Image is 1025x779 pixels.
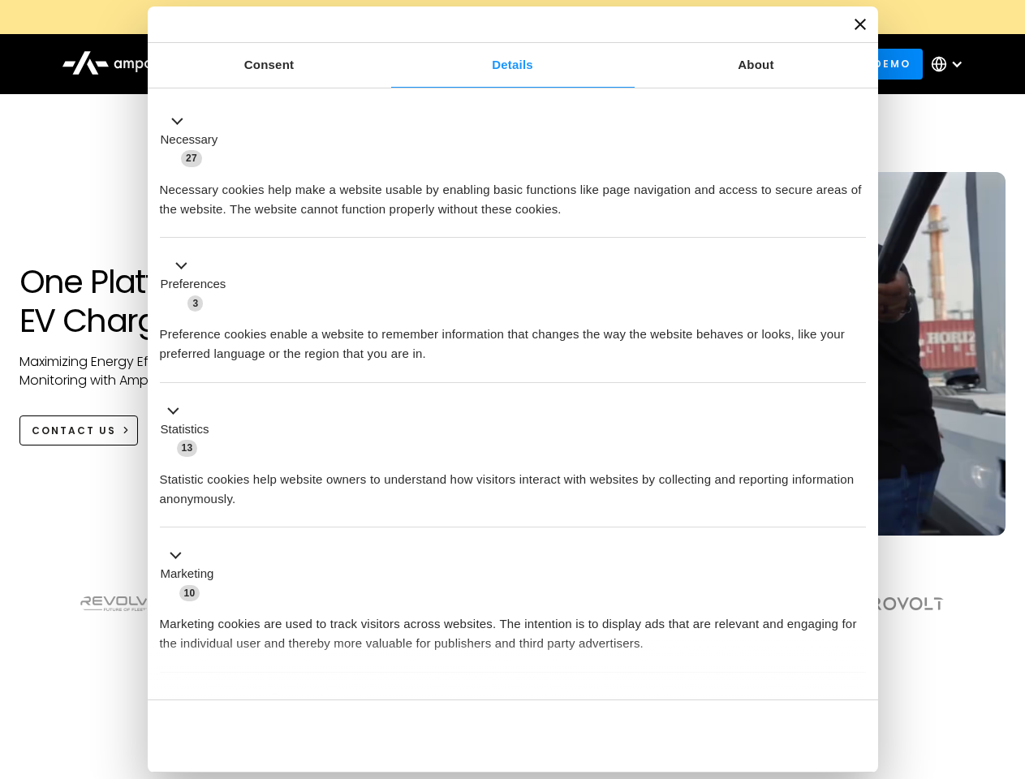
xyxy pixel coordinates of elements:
[32,424,116,438] div: CONTACT US
[19,415,139,445] a: CONTACT US
[160,312,866,364] div: Preference cookies enable a website to remember information that changes the way the website beha...
[160,256,236,313] button: Preferences (3)
[160,111,228,168] button: Necessary (27)
[848,597,945,610] img: Aerovolt Logo
[160,602,866,653] div: Marketing cookies are used to track visitors across websites. The intention is to display ads tha...
[855,19,866,30] button: Close banner
[161,420,209,439] label: Statistics
[161,131,218,149] label: Necessary
[19,262,327,340] h1: One Platform for EV Charging Hubs
[160,546,224,603] button: Marketing (10)
[148,8,878,26] a: New Webinars: Register to Upcoming WebinarsREGISTER HERE
[160,691,293,711] button: Unclassified (2)
[187,295,203,312] span: 3
[19,353,327,389] p: Maximizing Energy Efficiency, Uptime, and 24/7 Monitoring with Ampcontrol Solutions
[160,401,219,458] button: Statistics (13)
[181,150,202,166] span: 27
[177,440,198,456] span: 13
[161,275,226,294] label: Preferences
[635,43,878,88] a: About
[160,458,866,509] div: Statistic cookies help website owners to understand how visitors interact with websites by collec...
[632,712,865,760] button: Okay
[391,43,635,88] a: Details
[268,693,283,709] span: 2
[179,585,200,601] span: 10
[148,43,391,88] a: Consent
[160,168,866,219] div: Necessary cookies help make a website usable by enabling basic functions like page navigation and...
[161,565,214,583] label: Marketing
